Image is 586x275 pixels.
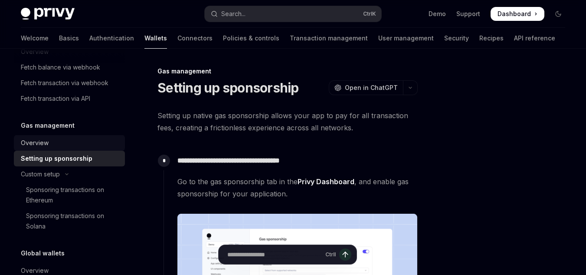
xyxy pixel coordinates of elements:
[514,28,555,49] a: API reference
[21,93,90,104] div: Fetch transaction via API
[144,28,167,49] a: Wallets
[551,7,565,21] button: Toggle dark mode
[491,7,544,21] a: Dashboard
[14,91,125,106] a: Fetch transaction via API
[14,182,125,208] a: Sponsoring transactions on Ethereum
[479,28,504,49] a: Recipes
[298,177,354,186] a: Privy Dashboard
[21,62,100,73] div: Fetch balance via webhook
[59,28,79,49] a: Basics
[177,28,213,49] a: Connectors
[21,138,49,148] div: Overview
[157,109,418,134] span: Setting up native gas sponsorship allows your app to pay for all transaction fees, creating a fri...
[14,135,125,151] a: Overview
[444,28,469,49] a: Security
[26,185,120,205] div: Sponsoring transactions on Ethereum
[21,8,75,20] img: dark logo
[429,10,446,18] a: Demo
[227,245,322,264] input: Ask a question...
[498,10,531,18] span: Dashboard
[89,28,134,49] a: Authentication
[329,80,403,95] button: Open in ChatGPT
[14,60,125,75] a: Fetch balance via webhook
[221,9,246,19] div: Search...
[363,10,376,17] span: Ctrl K
[223,28,279,49] a: Policies & controls
[456,10,480,18] a: Support
[345,83,398,92] span: Open in ChatGPT
[14,75,125,91] a: Fetch transaction via webhook
[157,67,418,76] div: Gas management
[21,78,108,88] div: Fetch transaction via webhook
[339,248,351,261] button: Send message
[14,166,125,182] button: Toggle Custom setup section
[157,80,299,96] h1: Setting up sponsorship
[21,169,60,179] div: Custom setup
[21,153,92,164] div: Setting up sponsorship
[290,28,368,49] a: Transaction management
[21,248,65,258] h5: Global wallets
[205,6,382,22] button: Open search
[378,28,434,49] a: User management
[14,151,125,166] a: Setting up sponsorship
[26,211,120,232] div: Sponsoring transactions on Solana
[177,176,417,200] span: Go to the gas sponsorship tab in the , and enable gas sponsorship for your application.
[21,28,49,49] a: Welcome
[14,208,125,234] a: Sponsoring transactions on Solana
[21,120,75,131] h5: Gas management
